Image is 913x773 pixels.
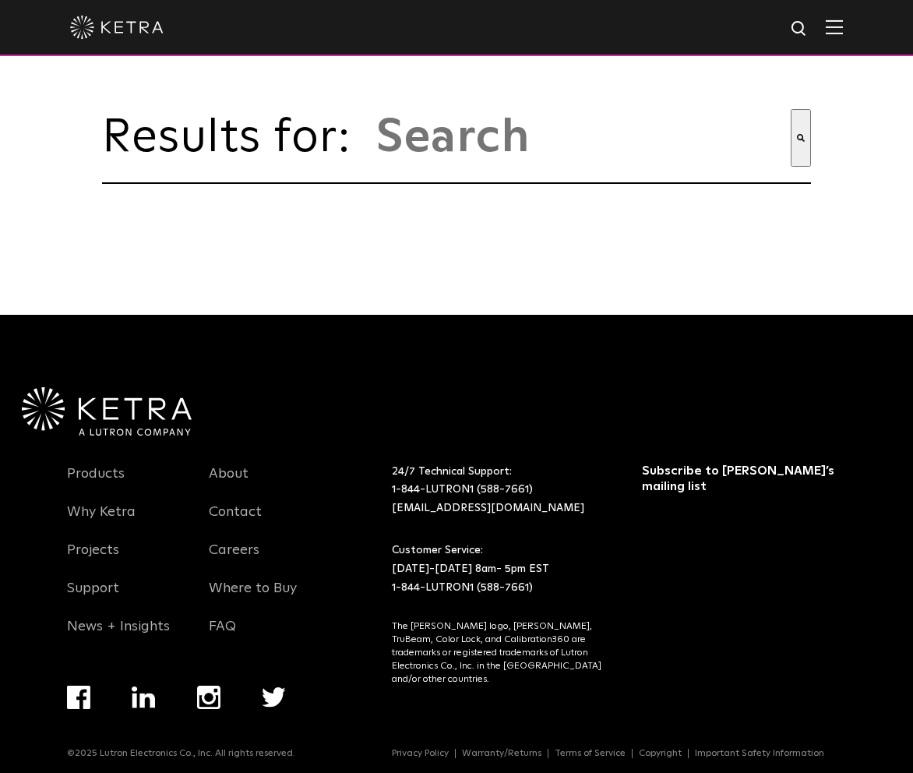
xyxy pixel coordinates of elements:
[67,542,119,577] a: Projects
[70,16,164,39] img: ketra-logo-2019-white
[791,109,811,167] button: Search
[67,686,326,748] div: Navigation Menu
[392,503,584,514] a: [EMAIL_ADDRESS][DOMAIN_NAME]
[22,387,192,436] img: Ketra-aLutronCo_White_RGB
[209,580,297,616] a: Where to Buy
[456,749,548,758] a: Warranty/Returns
[209,618,236,654] a: FAQ
[392,463,603,518] p: 24/7 Technical Support:
[826,19,843,34] img: Hamburger%20Nav.svg
[67,465,125,501] a: Products
[209,463,327,654] div: Navigation Menu
[642,463,842,496] h3: Subscribe to [PERSON_NAME]’s mailing list
[67,503,136,539] a: Why Ketra
[67,686,90,709] img: facebook
[392,582,533,593] a: 1-844-LUTRON1 (588-7661)
[67,580,119,616] a: Support
[790,19,809,39] img: search icon
[375,109,791,167] input: This is a search field with an auto-suggest feature attached.
[392,748,846,759] div: Navigation Menu
[209,503,262,539] a: Contact
[392,620,603,686] p: The [PERSON_NAME] logo, [PERSON_NAME], TruBeam, Color Lock, and Calibration360 are trademarks or ...
[262,687,286,708] img: twitter
[209,465,249,501] a: About
[633,749,689,758] a: Copyright
[67,748,295,759] p: ©2025 Lutron Electronics Co., Inc. All rights reserved.
[209,542,259,577] a: Careers
[197,686,220,709] img: instagram
[386,749,456,758] a: Privacy Policy
[67,618,170,654] a: News + Insights
[392,484,533,495] a: 1-844-LUTRON1 (588-7661)
[102,115,367,161] span: Results for:
[132,687,156,708] img: linkedin
[689,749,830,758] a: Important Safety Information
[67,463,185,654] div: Navigation Menu
[548,749,633,758] a: Terms of Service
[392,542,603,597] p: Customer Service: [DATE]-[DATE] 8am- 5pm EST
